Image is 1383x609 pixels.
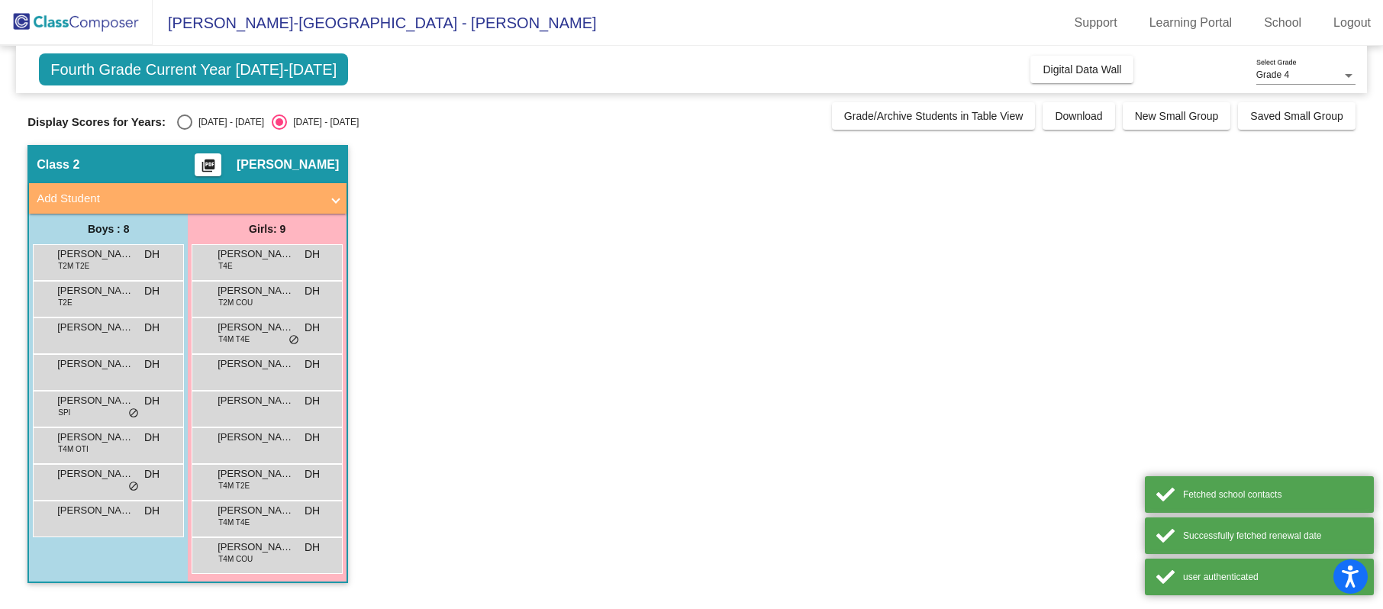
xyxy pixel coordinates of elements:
span: SPI [58,407,70,418]
span: do_not_disturb_alt [289,334,299,346]
a: Learning Portal [1137,11,1245,35]
span: [PERSON_NAME] [218,393,294,408]
span: T4M OTI [58,443,88,455]
span: do_not_disturb_alt [128,481,139,493]
span: T4M T4E [218,517,250,528]
mat-icon: picture_as_pdf [199,158,218,179]
span: [PERSON_NAME] [57,430,134,445]
button: Grade/Archive Students in Table View [832,102,1036,130]
button: New Small Group [1123,102,1231,130]
span: T4M T4E [218,333,250,345]
span: Fourth Grade Current Year [DATE]-[DATE] [39,53,348,85]
span: DH [144,320,160,336]
span: DH [144,283,160,299]
span: T2M COU [218,297,253,308]
span: DH [305,356,320,372]
a: Logout [1321,11,1383,35]
span: DH [305,246,320,263]
span: T4M T2E [218,480,250,491]
span: [PERSON_NAME] [218,540,294,555]
span: DH [305,320,320,336]
span: DH [144,503,160,519]
span: Digital Data Wall [1043,63,1121,76]
span: [PERSON_NAME] [218,320,294,335]
div: Fetched school contacts [1183,488,1362,501]
span: DH [144,246,160,263]
a: School [1252,11,1314,35]
div: [DATE] - [DATE] [287,115,359,129]
button: Digital Data Wall [1030,56,1133,83]
span: [PERSON_NAME] [57,466,134,482]
span: DH [305,503,320,519]
div: [DATE] - [DATE] [192,115,264,129]
span: Display Scores for Years: [27,115,166,129]
span: New Small Group [1135,110,1219,122]
div: user authenticated [1183,570,1362,584]
span: Download [1055,110,1102,122]
span: Grade/Archive Students in Table View [844,110,1024,122]
span: [PERSON_NAME] [57,320,134,335]
span: DH [144,466,160,482]
mat-panel-title: Add Student [37,190,321,208]
button: Print Students Details [195,153,221,176]
span: Grade 4 [1256,69,1289,80]
div: Girls: 9 [188,214,347,244]
span: [PERSON_NAME] [218,283,294,298]
mat-radio-group: Select an option [177,114,359,130]
span: DH [144,393,160,409]
span: T4M COU [218,553,253,565]
span: [PERSON_NAME] [218,503,294,518]
span: [PERSON_NAME] [218,246,294,262]
span: DH [305,466,320,482]
button: Saved Small Group [1238,102,1355,130]
span: [PERSON_NAME] [218,430,294,445]
span: Saved Small Group [1250,110,1343,122]
span: DH [305,283,320,299]
span: [PERSON_NAME] [218,466,294,482]
button: Download [1043,102,1114,130]
span: T2M T2E [58,260,89,272]
span: [PERSON_NAME] [57,503,134,518]
a: Support [1062,11,1130,35]
span: DH [305,430,320,446]
span: [PERSON_NAME] [57,356,134,372]
span: do_not_disturb_alt [128,408,139,420]
span: T2E [58,297,72,308]
span: [PERSON_NAME] [57,246,134,262]
span: [PERSON_NAME] [57,393,134,408]
span: Class 2 [37,157,79,172]
span: DH [144,356,160,372]
span: DH [144,430,160,446]
span: DH [305,393,320,409]
span: [PERSON_NAME]-[GEOGRAPHIC_DATA] - [PERSON_NAME] [153,11,597,35]
span: DH [305,540,320,556]
div: Successfully fetched renewal date [1183,529,1362,543]
span: [PERSON_NAME] [57,283,134,298]
div: Boys : 8 [29,214,188,244]
mat-expansion-panel-header: Add Student [29,183,347,214]
span: T4E [218,260,232,272]
span: [PERSON_NAME] [237,157,339,172]
span: [PERSON_NAME] [218,356,294,372]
